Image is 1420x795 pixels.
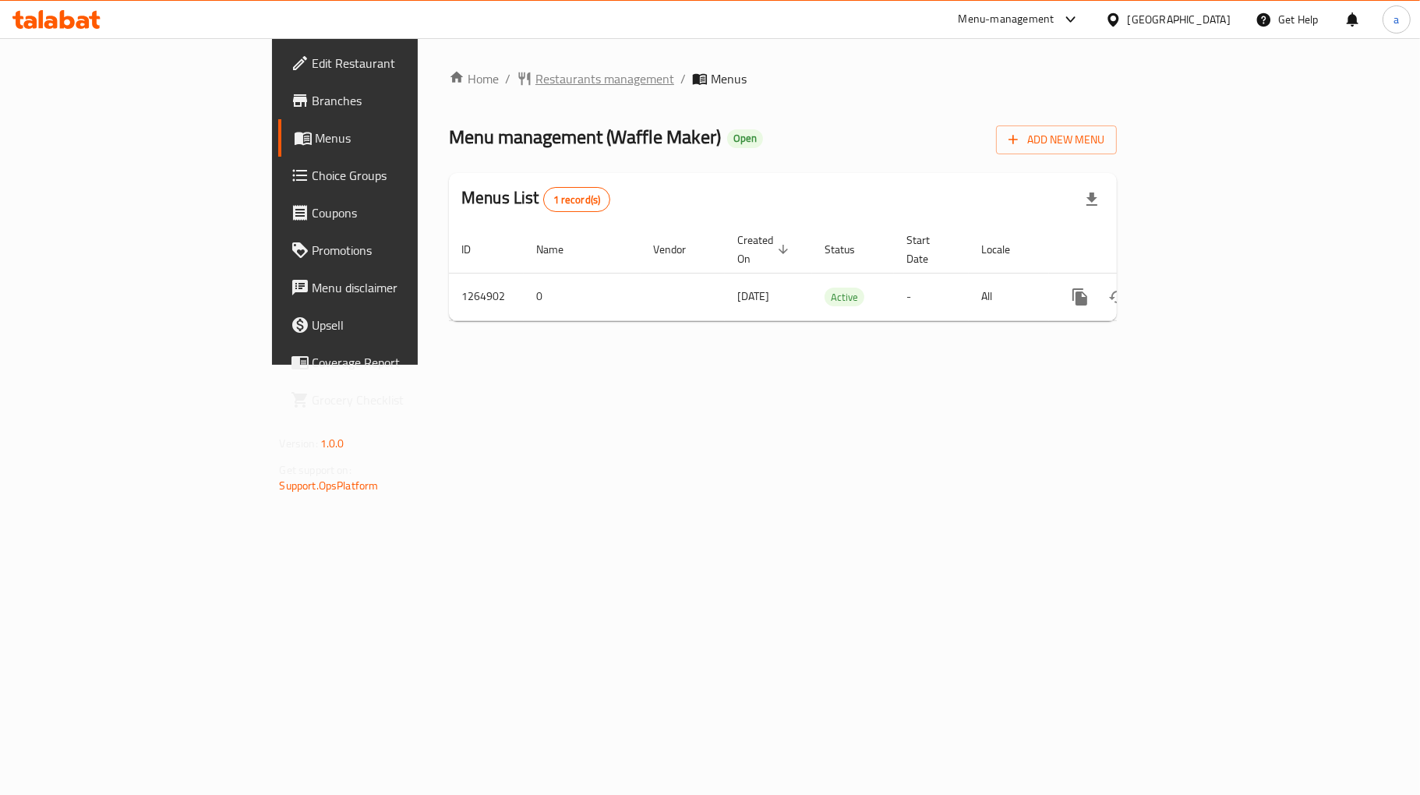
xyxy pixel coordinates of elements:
span: [DATE] [737,286,769,306]
td: All [969,273,1049,320]
a: Branches [278,82,509,119]
button: Change Status [1099,278,1136,316]
span: Edit Restaurant [313,54,496,72]
div: Open [727,129,763,148]
a: Coupons [278,194,509,231]
button: Add New Menu [996,125,1117,154]
span: Name [536,240,584,259]
li: / [680,69,686,88]
span: Active [825,288,864,306]
td: - [894,273,969,320]
span: Coverage Report [313,353,496,372]
span: Branches [313,91,496,110]
span: Coupons [313,203,496,222]
div: [GEOGRAPHIC_DATA] [1128,11,1231,28]
h2: Menus List [461,186,610,212]
span: Menu management ( Waffle Maker ) [449,119,721,154]
span: 1 record(s) [544,193,610,207]
span: Menus [711,69,747,88]
nav: breadcrumb [449,69,1117,88]
a: Edit Restaurant [278,44,509,82]
span: Open [727,132,763,145]
span: Restaurants management [535,69,674,88]
span: Promotions [313,241,496,260]
div: Export file [1073,181,1111,218]
button: more [1061,278,1099,316]
span: Vendor [653,240,706,259]
div: Total records count [543,187,611,212]
span: Upsell [313,316,496,334]
span: Menu disclaimer [313,278,496,297]
span: 1.0.0 [320,433,344,454]
a: Coverage Report [278,344,509,381]
a: Upsell [278,306,509,344]
div: Menu-management [959,10,1054,29]
a: Menu disclaimer [278,269,509,306]
a: Promotions [278,231,509,269]
span: Created On [737,231,793,268]
span: Grocery Checklist [313,390,496,409]
a: Support.OpsPlatform [280,475,379,496]
a: Restaurants management [517,69,674,88]
span: Version: [280,433,318,454]
span: Status [825,240,875,259]
span: Add New Menu [1008,130,1104,150]
span: Menus [316,129,496,147]
td: 0 [524,273,641,320]
th: Actions [1049,226,1224,274]
span: ID [461,240,491,259]
table: enhanced table [449,226,1224,321]
span: Locale [981,240,1030,259]
a: Menus [278,119,509,157]
span: Get support on: [280,460,351,480]
span: a [1394,11,1399,28]
a: Grocery Checklist [278,381,509,419]
span: Start Date [906,231,950,268]
a: Choice Groups [278,157,509,194]
span: Choice Groups [313,166,496,185]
